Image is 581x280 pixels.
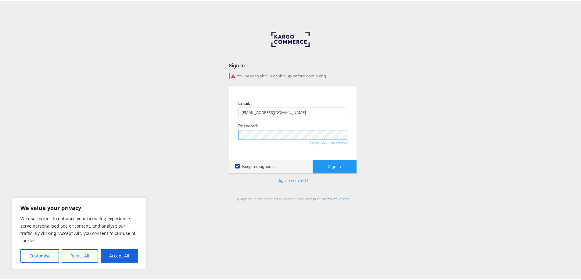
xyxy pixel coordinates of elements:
label: Keep me signed in [235,162,276,168]
button: Customise [20,248,59,261]
a: Terms of Service [323,195,350,200]
p: We use cookies to enhance your browsing experience, serve personalised ads or content, and analys... [20,214,138,243]
a: Sign in with SSO [278,176,308,182]
label: Password: [238,122,258,128]
label: Email: [238,99,250,105]
button: Accept All [101,248,138,261]
button: Reject All [62,248,98,261]
button: Sign In [313,158,357,172]
div: We value your privacy [12,197,146,268]
div: Sign In [229,61,357,68]
input: Email [238,106,347,116]
div: You need to sign in or sign up before continuing. [229,72,357,78]
div: By signing in and creating an account, you accept our . [229,195,357,200]
a: Forgot your password? [310,139,347,143]
p: We value your privacy [20,203,138,210]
